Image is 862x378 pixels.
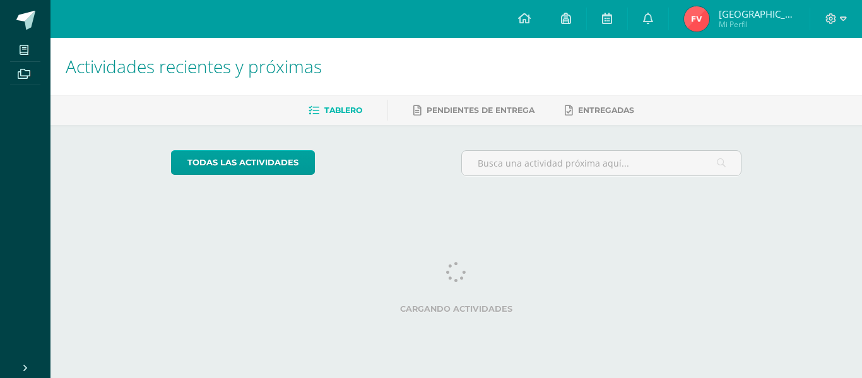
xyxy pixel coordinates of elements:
[565,100,634,121] a: Entregadas
[309,100,362,121] a: Tablero
[462,151,741,175] input: Busca una actividad próxima aquí...
[171,304,742,314] label: Cargando actividades
[684,6,709,32] img: 6495a5ec7aeeed389f61bcc63171547b.png
[578,105,634,115] span: Entregadas
[427,105,534,115] span: Pendientes de entrega
[66,54,322,78] span: Actividades recientes y próximas
[413,100,534,121] a: Pendientes de entrega
[171,150,315,175] a: todas las Actividades
[719,8,794,20] span: [GEOGRAPHIC_DATA]
[324,105,362,115] span: Tablero
[719,19,794,30] span: Mi Perfil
